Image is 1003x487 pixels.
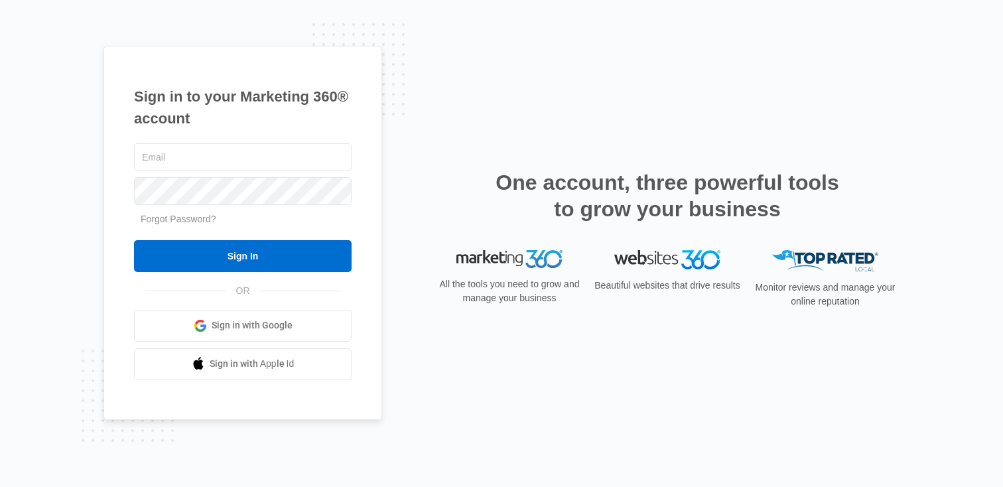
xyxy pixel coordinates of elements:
p: All the tools you need to grow and manage your business [435,277,584,305]
p: Beautiful websites that drive results [593,279,742,293]
h1: Sign in to your Marketing 360® account [134,86,352,129]
span: Sign in with Google [212,318,293,332]
span: Sign in with Apple Id [210,357,295,371]
a: Sign in with Google [134,310,352,342]
span: OR [227,284,259,298]
h2: One account, three powerful tools to grow your business [492,169,843,222]
img: Websites 360 [614,250,720,269]
a: Forgot Password? [141,214,216,224]
input: Email [134,143,352,171]
p: Monitor reviews and manage your online reputation [751,281,900,309]
img: Top Rated Local [772,250,878,272]
a: Sign in with Apple Id [134,348,352,380]
img: Marketing 360 [456,250,563,269]
input: Sign In [134,240,352,272]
